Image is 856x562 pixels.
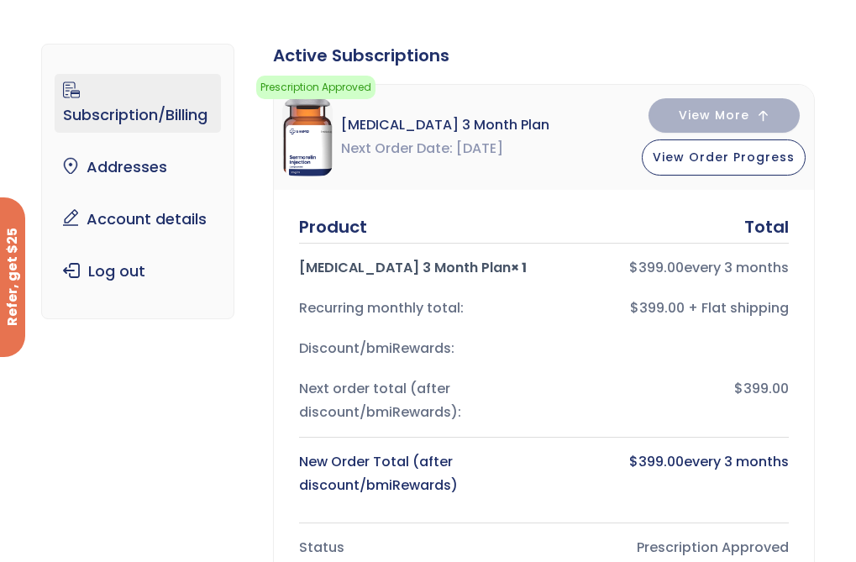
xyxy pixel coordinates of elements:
div: Discount/bmiRewards: [299,337,534,360]
a: Addresses [55,150,221,185]
div: $399.00 + Flat shipping [554,297,789,320]
span: View More [679,110,749,121]
div: $399.00 [554,377,789,424]
a: Log out [55,254,221,289]
a: Account details [55,202,221,237]
span: View Order Progress [653,149,795,165]
div: every 3 months [554,450,789,497]
nav: Account pages [41,44,234,319]
span: $ [629,452,638,471]
div: every 3 months [554,256,789,280]
div: Recurring monthly total: [299,297,534,320]
img: Sermorelin 3 Month Plan [282,98,333,176]
div: Total [744,215,789,239]
strong: × 1 [511,258,527,277]
div: Product [299,215,367,239]
bdi: 399.00 [629,258,684,277]
button: View More [649,98,800,133]
div: Active Subscriptions [273,44,815,67]
span: [MEDICAL_DATA] 3 Month Plan [341,113,549,137]
div: Prescription Approved [554,536,789,559]
span: [DATE] [456,137,503,160]
span: $ [629,258,638,277]
div: [MEDICAL_DATA] 3 Month Plan [299,256,534,280]
button: View Order Progress [642,139,806,176]
div: New Order Total (after discount/bmiRewards) [299,450,534,497]
span: Prescription Approved [256,76,375,99]
span: Next Order Date [341,137,453,160]
a: Subscription/Billing [55,74,221,133]
div: Next order total (after discount/bmiRewards): [299,377,534,424]
div: Status [299,536,534,559]
bdi: 399.00 [629,452,684,471]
